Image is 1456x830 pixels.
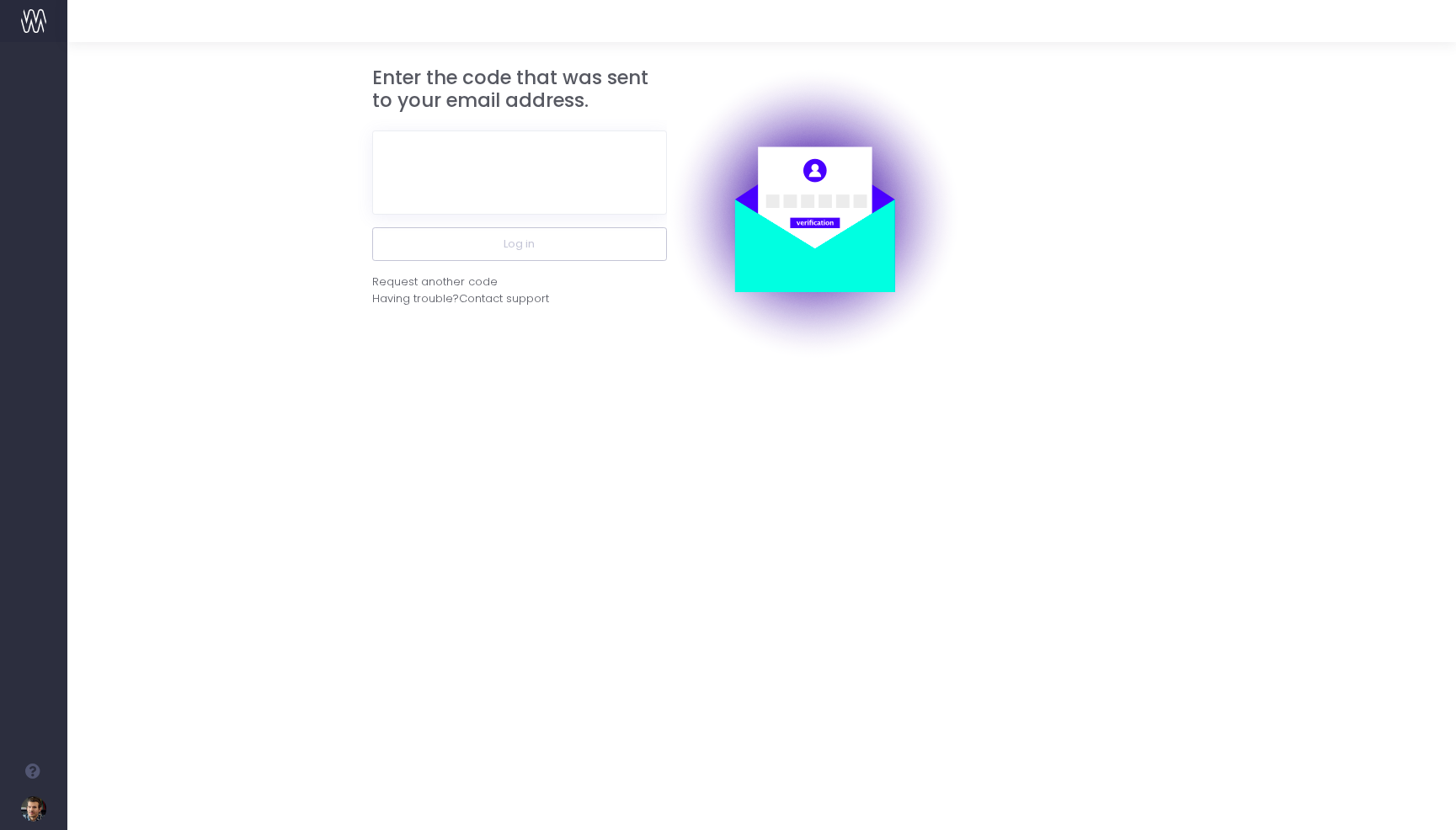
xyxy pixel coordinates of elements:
[459,290,549,307] span: Contact support
[372,67,667,113] h3: Enter the code that was sent to your email address.
[372,227,667,261] button: Log in
[372,290,667,307] div: Having trouble?
[667,67,962,361] img: auth.png
[21,796,46,822] img: images/default_profile_image.png
[372,274,498,290] div: Request another code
